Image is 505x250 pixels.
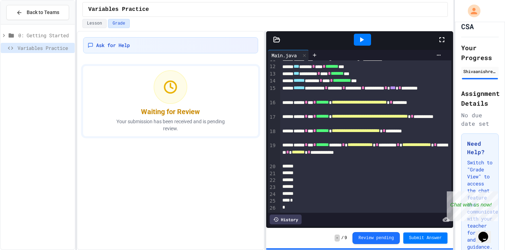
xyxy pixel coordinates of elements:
[268,205,277,212] div: 26
[460,3,482,19] div: My Account
[82,19,107,28] button: Lesson
[268,198,277,205] div: 25
[270,215,302,224] div: History
[141,107,200,117] div: Waiting for Review
[268,85,277,99] div: 15
[6,5,69,20] button: Back to Teams
[403,232,447,244] button: Submit Answer
[18,32,72,39] span: 0: Getting Started
[268,52,300,59] div: Main.java
[341,235,344,241] span: /
[476,222,498,243] iframe: chat widget
[335,235,340,242] span: -
[18,44,72,52] span: Variables Practice
[352,232,400,244] button: Review pending
[461,88,499,108] h2: Assignment Details
[268,142,277,164] div: 19
[268,191,277,198] div: 24
[268,71,277,78] div: 13
[409,235,442,241] span: Submit Answer
[268,184,277,191] div: 23
[88,5,149,14] span: Variables Practice
[461,43,499,63] h2: Your Progress
[27,9,59,16] span: Back to Teams
[96,42,130,49] span: Ask for Help
[268,170,277,177] div: 21
[108,19,130,28] button: Grade
[268,114,277,128] div: 17
[268,163,277,170] div: 20
[344,235,347,241] span: 9
[268,50,309,60] div: Main.java
[268,128,277,142] div: 18
[107,118,234,132] p: Your submission has been received and is pending review.
[268,78,277,85] div: 14
[268,177,277,184] div: 22
[268,99,277,114] div: 16
[467,139,493,156] h3: Need Help?
[268,63,277,70] div: 12
[463,68,497,74] div: Shivaanishree [PERSON_NAME]
[461,111,499,128] div: No due date set
[447,191,498,221] iframe: chat widget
